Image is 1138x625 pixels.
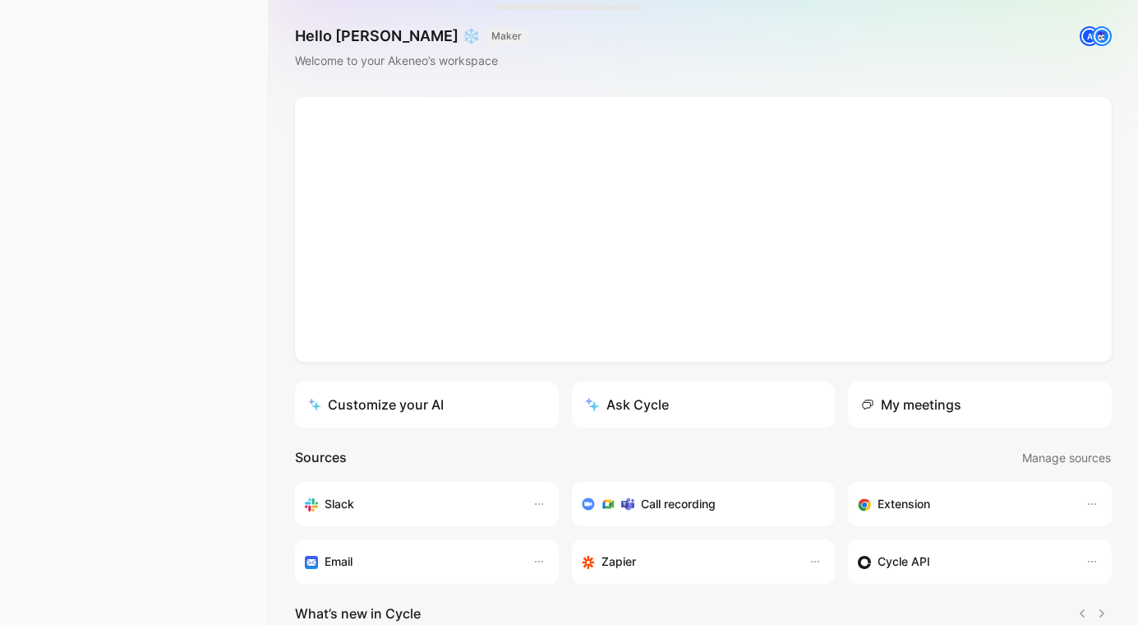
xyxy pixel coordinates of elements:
[295,382,559,428] a: Customize your AI
[1094,28,1110,44] img: avatar
[1081,28,1098,44] div: A
[486,28,527,44] button: MAKER
[582,552,793,572] div: Capture feedback from thousands of sources with Zapier (survey results, recordings, sheets, etc).
[858,552,1069,572] div: Sync customers & send feedback from custom sources. Get inspired by our favorite use case
[878,494,930,514] h3: Extension
[878,552,930,572] h3: Cycle API
[305,494,516,514] div: Sync your customers, send feedback and get updates in Slack
[305,552,516,572] div: Forward emails to your feedback inbox
[601,552,636,572] h3: Zapier
[858,494,1069,514] div: Capture feedback from anywhere on the web
[325,494,354,514] h3: Slack
[572,382,836,428] button: Ask Cycle
[295,604,421,623] h2: What’s new in Cycle
[861,395,961,414] div: My meetings
[1021,447,1112,469] button: Manage sources
[582,494,813,514] div: Record & transcribe meetings from Zoom, Meet & Teams.
[308,395,444,414] div: Customize your AI
[641,494,716,514] h3: Call recording
[1022,448,1111,468] span: Manage sources
[585,395,669,414] div: Ask Cycle
[325,552,352,572] h3: Email
[295,51,527,71] div: Welcome to your Akeneo’s workspace
[295,26,527,46] h1: Hello [PERSON_NAME] ❄️
[295,447,347,469] h2: Sources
